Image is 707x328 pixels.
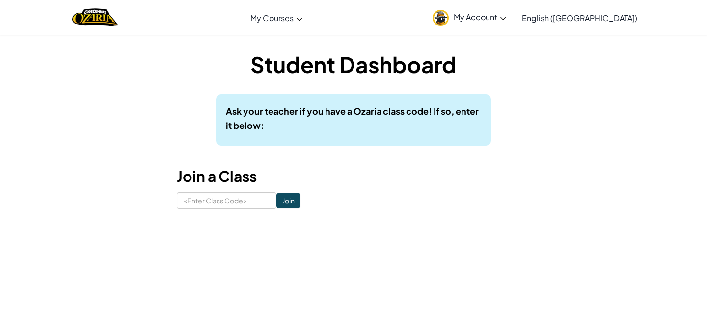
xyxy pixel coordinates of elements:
b: Ask your teacher if you have a Ozaria class code! If so, enter it below: [226,105,479,131]
a: My Courses [245,4,307,31]
img: Home [72,7,118,27]
a: My Account [428,2,511,33]
input: <Enter Class Code> [177,192,276,209]
h1: Student Dashboard [177,49,530,79]
span: My Account [454,12,506,22]
a: Ozaria by CodeCombat logo [72,7,118,27]
h3: Join a Class [177,165,530,187]
span: My Courses [250,13,294,23]
img: avatar [433,10,449,26]
a: English ([GEOGRAPHIC_DATA]) [517,4,642,31]
input: Join [276,193,300,208]
span: English ([GEOGRAPHIC_DATA]) [522,13,637,23]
